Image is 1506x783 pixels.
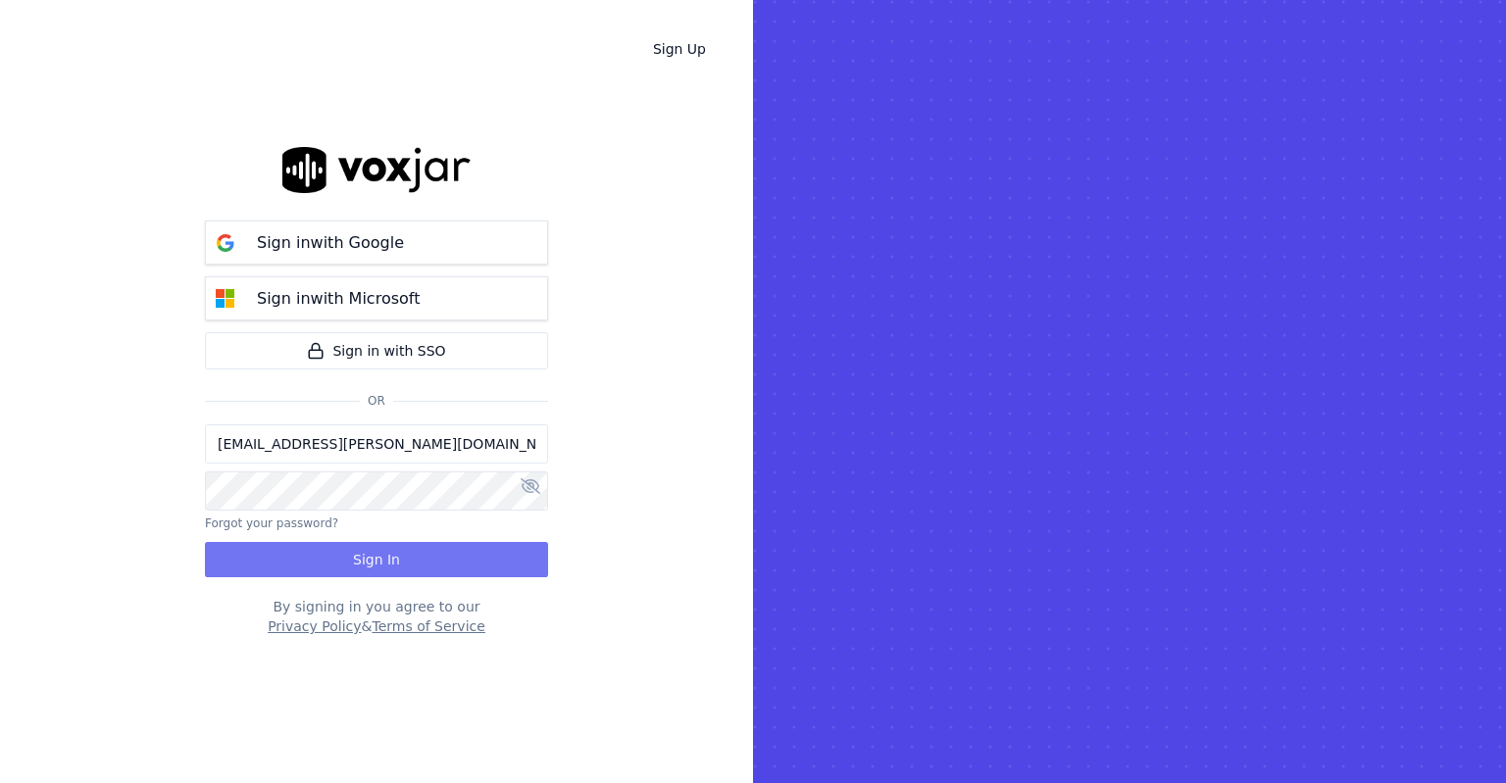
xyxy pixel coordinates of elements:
button: Privacy Policy [268,616,361,636]
button: Sign inwith Microsoft [205,276,548,320]
p: Sign in with Google [257,231,404,255]
img: google Sign in button [206,223,245,263]
div: By signing in you agree to our & [205,597,548,636]
a: Sign Up [637,31,722,67]
button: Terms of Service [372,616,484,636]
button: Sign inwith Google [205,220,548,265]
span: Or [360,393,393,409]
img: microsoft Sign in button [206,279,245,318]
input: Email [205,424,548,464]
button: Forgot your password? [205,515,338,531]
p: Sign in with Microsoft [257,287,420,311]
img: logo [282,147,471,193]
a: Sign in with SSO [205,332,548,369]
button: Sign In [205,542,548,577]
